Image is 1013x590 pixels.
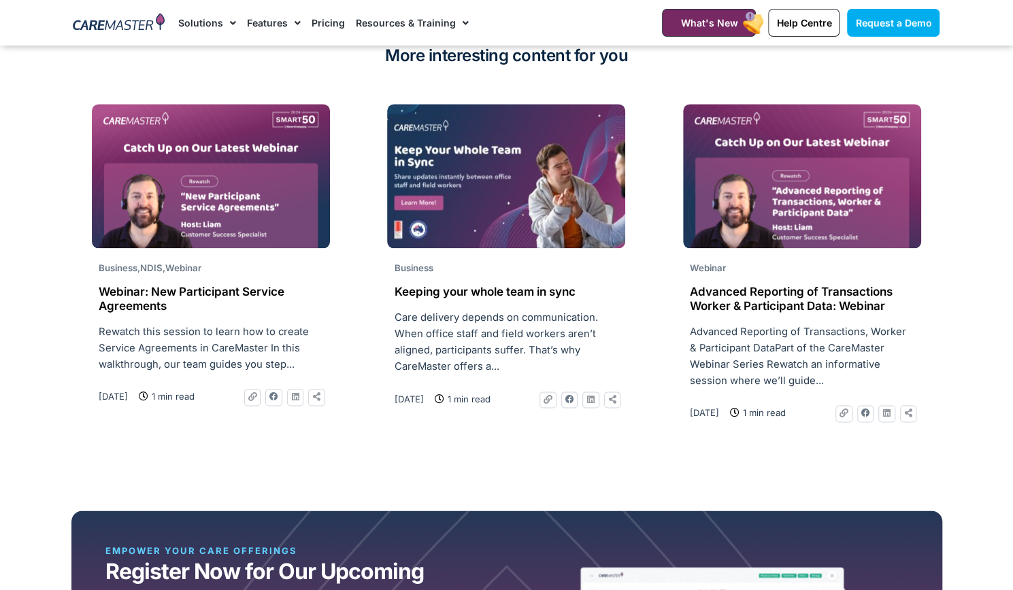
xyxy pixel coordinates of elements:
[99,262,137,273] span: Business
[776,17,831,29] span: Help Centre
[690,405,719,420] a: [DATE]
[394,392,423,406] a: [DATE]
[73,13,165,33] img: CareMaster Logo
[394,262,433,273] span: Business
[99,285,323,313] h2: Webinar: New Participant Service Agreements
[148,389,195,404] span: 1 min read
[99,324,323,372] p: Rewatch this session to learn how to create Service Agreements in CareMaster In this walkthrough,...
[140,262,163,273] span: NDIS
[99,391,128,402] time: [DATE]
[105,544,354,557] div: EMPOWER YOUR CARE OFFERINGS
[92,104,330,248] img: REWATCH New Participant Service Agreements_Website Thumb
[99,262,201,273] span: , ,
[683,104,921,248] img: REWATCH Advanced Reporting of Transactions, Worker & Participant Data_Website Thumb
[444,392,490,406] span: 1 min read
[690,262,726,273] span: Webinar
[740,405,786,420] span: 1 min read
[768,9,840,37] a: Help Centre
[387,104,625,248] img: CM Generic Facebook Post-6
[394,309,618,375] p: Care delivery depends on communication. When office staff and field workers aren’t aligned, parti...
[690,407,719,418] time: [DATE]
[99,389,128,404] a: [DATE]
[73,45,940,67] h2: More interesting content for you
[690,324,914,389] p: Advanced Reporting of Transactions, Worker & Participant DataPart of the CareMaster Webinar Serie...
[680,17,737,29] span: What's New
[394,394,423,404] time: [DATE]
[847,9,940,37] a: Request a Demo
[394,285,618,298] h2: Keeping your whole team in sync
[855,17,931,29] span: Request a Demo
[165,262,201,273] span: Webinar
[690,285,914,313] h2: Advanced Reporting of Transactions Worker & Participant Data: Webinar
[662,9,756,37] a: What's New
